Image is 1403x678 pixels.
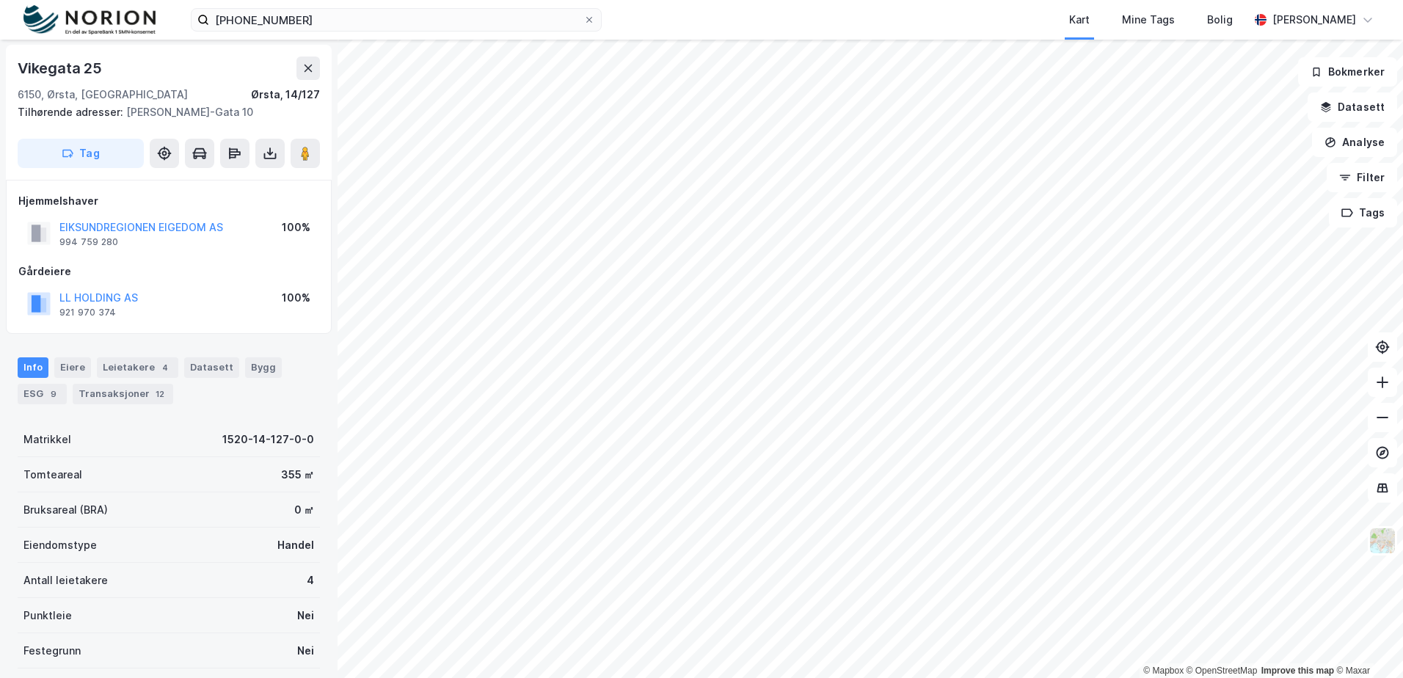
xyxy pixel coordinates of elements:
[23,501,108,519] div: Bruksareal (BRA)
[46,387,61,401] div: 9
[18,103,308,121] div: [PERSON_NAME]-Gata 10
[297,607,314,624] div: Nei
[222,431,314,448] div: 1520-14-127-0-0
[1298,57,1397,87] button: Bokmerker
[73,384,173,404] div: Transaksjoner
[18,56,105,80] div: Vikegata 25
[1122,11,1175,29] div: Mine Tags
[297,642,314,660] div: Nei
[251,86,320,103] div: Ørsta, 14/127
[23,642,81,660] div: Festegrunn
[54,357,91,378] div: Eiere
[18,139,144,168] button: Tag
[282,289,310,307] div: 100%
[158,360,172,375] div: 4
[1312,128,1397,157] button: Analyse
[1329,198,1397,227] button: Tags
[1143,666,1184,676] a: Mapbox
[1187,666,1258,676] a: OpenStreetMap
[59,307,116,318] div: 921 970 374
[184,357,239,378] div: Datasett
[23,431,71,448] div: Matrikkel
[307,572,314,589] div: 4
[97,357,178,378] div: Leietakere
[1207,11,1233,29] div: Bolig
[1330,608,1403,678] div: Kontrollprogram for chat
[1069,11,1090,29] div: Kart
[282,219,310,236] div: 100%
[18,357,48,378] div: Info
[1308,92,1397,122] button: Datasett
[18,384,67,404] div: ESG
[23,572,108,589] div: Antall leietakere
[18,263,319,280] div: Gårdeiere
[1272,11,1356,29] div: [PERSON_NAME]
[1261,666,1334,676] a: Improve this map
[18,106,126,118] span: Tilhørende adresser:
[18,192,319,210] div: Hjemmelshaver
[23,466,82,484] div: Tomteareal
[23,607,72,624] div: Punktleie
[23,5,156,35] img: norion-logo.80e7a08dc31c2e691866.png
[23,536,97,554] div: Eiendomstype
[1327,163,1397,192] button: Filter
[18,86,188,103] div: 6150, Ørsta, [GEOGRAPHIC_DATA]
[277,536,314,554] div: Handel
[245,357,282,378] div: Bygg
[1330,608,1403,678] iframe: Chat Widget
[59,236,118,248] div: 994 759 280
[1369,527,1396,555] img: Z
[209,9,583,31] input: Søk på adresse, matrikkel, gårdeiere, leietakere eller personer
[153,387,167,401] div: 12
[281,466,314,484] div: 355 ㎡
[294,501,314,519] div: 0 ㎡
